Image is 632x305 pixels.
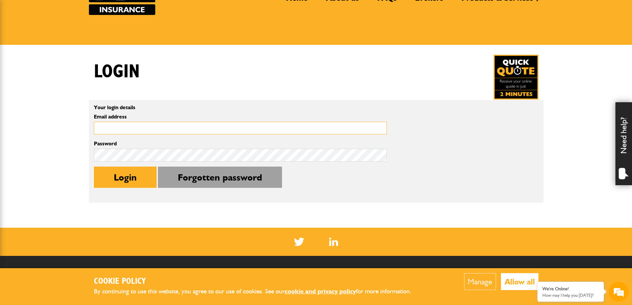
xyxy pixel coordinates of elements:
img: Quick Quote [494,55,538,100]
button: Manage [464,273,496,290]
button: Login [94,167,157,188]
a: LinkedIn [329,238,338,246]
h2: Cookie Policy [94,276,422,287]
label: Password [94,141,387,146]
h2: Information [363,267,447,276]
h2: Broker & Intermediary [180,267,265,284]
p: How may I help you today? [542,293,599,298]
p: By continuing to use this website, you agree to our use of cookies. See our for more information. [94,286,422,297]
p: Your login details [94,105,387,110]
h1: Login [94,61,140,83]
img: Linked In [329,238,338,246]
h2: Products & Services [271,267,356,276]
button: Forgotten password [158,167,282,188]
a: Get your insurance quote in just 2-minutes [494,55,538,100]
img: Twitter [294,238,304,246]
label: Email address [94,114,387,119]
div: Need help? [615,102,632,185]
h2: Regulations & Documents [89,267,174,284]
a: cookie and privacy policy [285,287,356,295]
a: 0800 141 2877 [475,266,543,279]
div: We're Online! [542,286,599,292]
button: Allow all [501,273,538,290]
